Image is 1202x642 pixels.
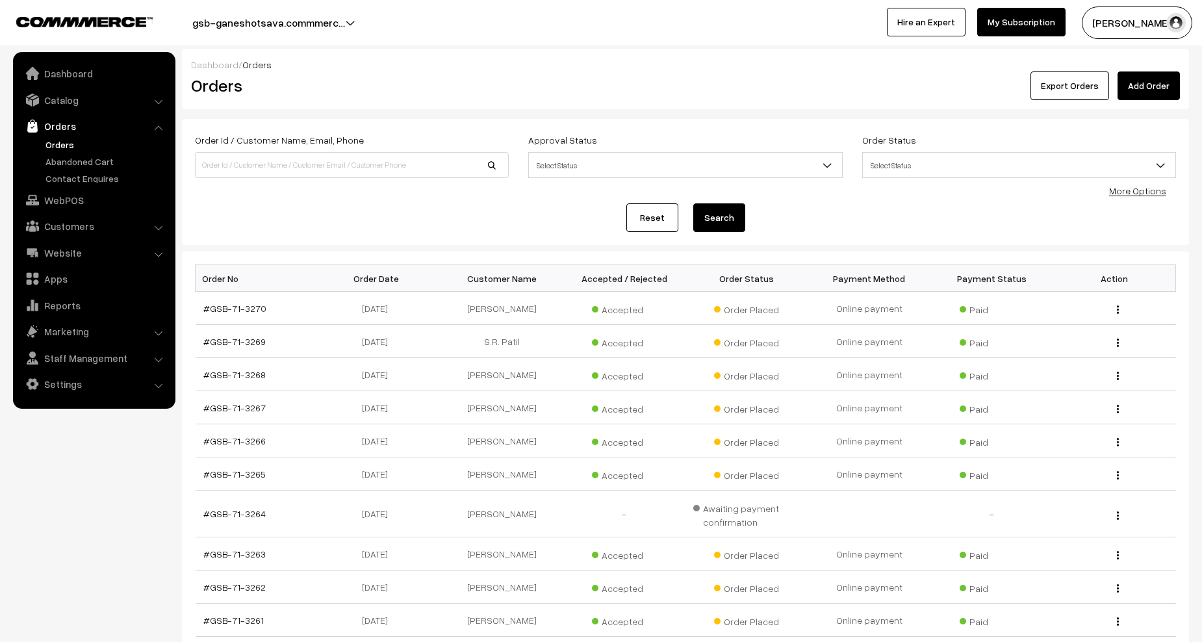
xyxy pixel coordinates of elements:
td: Online payment [808,292,931,325]
a: Orders [16,114,171,138]
a: Add Order [1118,71,1180,100]
span: Accepted [592,611,657,628]
span: Paid [960,545,1025,562]
td: [DATE] [318,537,441,571]
a: #GSB-71-3265 [203,469,266,480]
a: Contact Enquires [42,172,171,185]
a: WebPOS [16,188,171,212]
a: Reset [626,203,678,232]
div: / [191,58,1180,71]
a: #GSB-71-3264 [203,508,266,519]
th: Action [1053,265,1176,292]
span: Paid [960,399,1025,416]
td: [PERSON_NAME] [441,537,563,571]
td: Online payment [808,457,931,491]
td: Online payment [808,358,931,391]
a: Abandoned Cart [42,155,171,168]
span: Accepted [592,399,657,416]
a: #GSB-71-3263 [203,548,266,559]
td: [DATE] [318,325,441,358]
span: Paid [960,611,1025,628]
a: #GSB-71-3267 [203,402,266,413]
td: [DATE] [318,571,441,604]
img: Menu [1117,471,1119,480]
a: COMMMERCE [16,13,130,29]
span: Paid [960,300,1025,316]
img: Menu [1117,617,1119,626]
a: Marketing [16,320,171,343]
span: Order Placed [714,366,779,383]
td: [DATE] [318,457,441,491]
td: - [930,491,1053,537]
span: Order Placed [714,578,779,595]
td: S.R. Patil [441,325,563,358]
span: Paid [960,366,1025,383]
label: Approval Status [528,133,597,147]
span: Order Placed [714,545,779,562]
td: Online payment [808,604,931,637]
span: Awaiting payment confirmation [693,498,800,529]
span: Accepted [592,465,657,482]
h2: Orders [191,75,507,96]
td: [DATE] [318,391,441,424]
td: Online payment [808,571,931,604]
td: Online payment [808,325,931,358]
img: Menu [1117,584,1119,593]
span: Paid [960,333,1025,350]
th: Order Status [685,265,808,292]
th: Payment Method [808,265,931,292]
label: Order Status [862,133,916,147]
span: Accepted [592,333,657,350]
span: Accepted [592,545,657,562]
td: - [563,491,685,537]
td: Online payment [808,537,931,571]
button: [PERSON_NAME] [1082,6,1192,39]
td: [PERSON_NAME] [441,391,563,424]
span: Order Placed [714,333,779,350]
a: #GSB-71-3270 [203,303,266,314]
img: Menu [1117,405,1119,413]
td: [PERSON_NAME] [441,424,563,457]
a: #GSB-71-3269 [203,336,266,347]
td: [PERSON_NAME] [441,457,563,491]
label: Order Id / Customer Name, Email, Phone [195,133,364,147]
span: Select Status [863,154,1175,177]
span: Select Status [528,152,842,178]
span: Accepted [592,432,657,449]
td: [DATE] [318,491,441,537]
a: My Subscription [977,8,1066,36]
img: Menu [1117,305,1119,314]
td: [DATE] [318,292,441,325]
td: [PERSON_NAME] [441,358,563,391]
span: Accepted [592,578,657,595]
span: Order Placed [714,465,779,482]
td: [PERSON_NAME] [441,292,563,325]
img: Menu [1117,339,1119,347]
th: Payment Status [930,265,1053,292]
img: Menu [1117,511,1119,520]
a: Settings [16,372,171,396]
td: [DATE] [318,358,441,391]
a: #GSB-71-3262 [203,582,266,593]
input: Order Id / Customer Name / Customer Email / Customer Phone [195,152,509,178]
td: Online payment [808,391,931,424]
th: Order No [196,265,318,292]
span: Select Status [529,154,841,177]
a: Staff Management [16,346,171,370]
a: Orders [42,138,171,151]
a: #GSB-71-3266 [203,435,266,446]
a: More Options [1109,185,1166,196]
img: COMMMERCE [16,17,153,27]
td: [PERSON_NAME] [441,604,563,637]
a: Dashboard [191,59,238,70]
span: Order Placed [714,300,779,316]
a: Dashboard [16,62,171,85]
span: Order Placed [714,611,779,628]
a: Catalog [16,88,171,112]
span: Paid [960,578,1025,595]
th: Customer Name [441,265,563,292]
span: Orders [242,59,272,70]
a: #GSB-71-3261 [203,615,264,626]
button: Search [693,203,745,232]
td: [PERSON_NAME] [441,571,563,604]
